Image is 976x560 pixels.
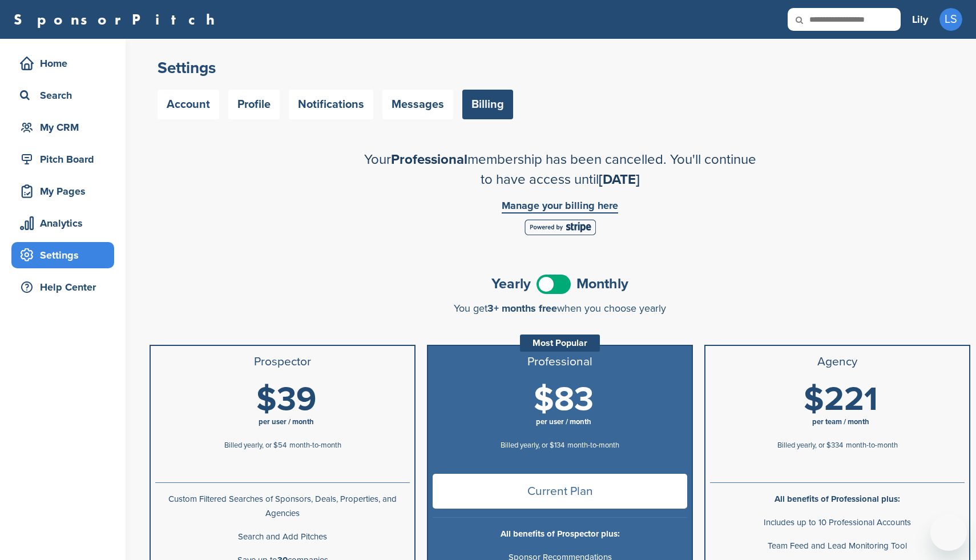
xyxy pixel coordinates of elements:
[846,441,898,450] span: month-to-month
[599,171,640,188] span: [DATE]
[11,114,114,140] a: My CRM
[224,441,287,450] span: Billed yearly, or $54
[256,380,316,420] span: $39
[710,515,965,530] p: Includes up to 10 Professional Accounts
[11,210,114,236] a: Analytics
[289,90,373,119] a: Notifications
[520,335,600,352] div: Most Popular
[259,417,314,426] span: per user / month
[536,417,591,426] span: per user / month
[11,274,114,300] a: Help Center
[155,492,410,521] p: Custom Filtered Searches of Sponsors, Deals, Properties, and Agencies
[17,149,114,170] div: Pitch Board
[17,245,114,265] div: Settings
[228,90,280,119] a: Profile
[534,380,594,420] span: $83
[289,441,341,450] span: month-to-month
[433,474,687,509] span: Current Plan
[155,530,410,544] p: Search and Add Pitches
[11,82,114,108] a: Search
[17,53,114,74] div: Home
[930,514,967,551] iframe: Button to launch messaging window
[939,8,962,31] span: LS
[775,494,900,504] b: All benefits of Professional plus:
[501,441,564,450] span: Billed yearly, or $134
[491,277,531,291] span: Yearly
[382,90,453,119] a: Messages
[501,529,620,539] b: All benefits of Prospector plus:
[567,441,619,450] span: month-to-month
[525,219,596,235] img: Stripe
[14,12,222,27] a: SponsorPitch
[812,417,869,426] span: per team / month
[17,213,114,233] div: Analytics
[433,355,687,369] h3: Professional
[576,277,628,291] span: Monthly
[158,58,962,78] h2: Settings
[150,303,970,314] div: You get when you choose yearly
[158,90,219,119] a: Account
[17,85,114,106] div: Search
[710,355,965,369] h3: Agency
[11,146,114,172] a: Pitch Board
[391,151,467,168] span: Professional
[17,277,114,297] div: Help Center
[360,150,760,190] h2: Your membership has been cancelled. You'll continue to have access until
[710,539,965,553] p: Team Feed and Lead Monitoring Tool
[502,200,618,213] a: Manage your billing here
[777,441,843,450] span: Billed yearly, or $334
[912,7,928,32] a: Lily
[804,380,878,420] span: $221
[11,242,114,268] a: Settings
[11,178,114,204] a: My Pages
[462,90,513,119] a: Billing
[17,117,114,138] div: My CRM
[912,11,928,27] h3: Lily
[155,355,410,369] h3: Prospector
[17,181,114,202] div: My Pages
[487,302,557,315] span: 3+ months free
[11,50,114,76] a: Home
